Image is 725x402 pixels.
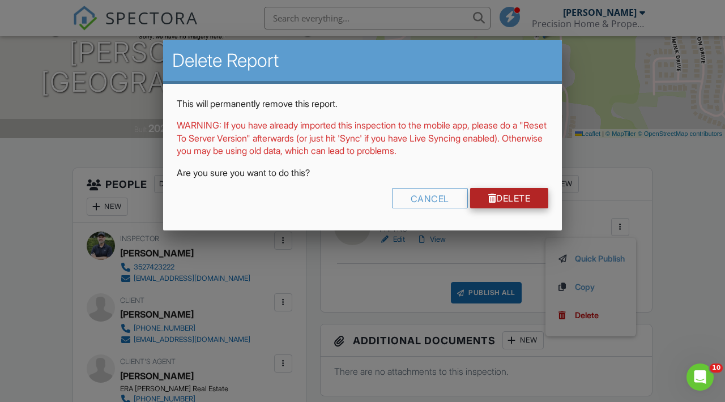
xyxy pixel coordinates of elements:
[177,119,548,157] p: WARNING: If you have already imported this inspection to the mobile app, please do a "Reset To Se...
[686,363,714,391] iframe: Intercom live chat
[177,166,548,179] p: Are you sure you want to do this?
[392,188,468,208] div: Cancel
[710,363,723,373] span: 10
[177,97,548,110] p: This will permanently remove this report.
[172,49,553,72] h2: Delete Report
[470,188,549,208] a: Delete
